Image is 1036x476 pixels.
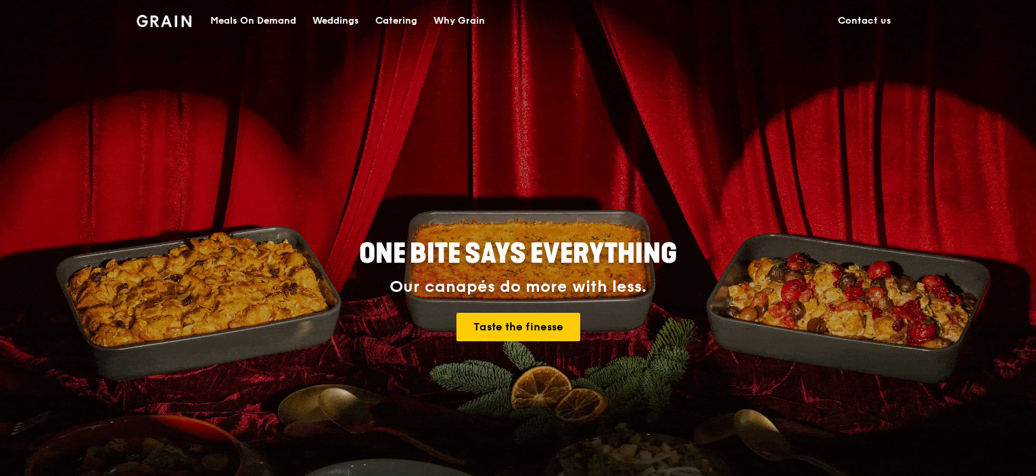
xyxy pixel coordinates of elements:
[137,15,191,27] img: Grain
[359,238,677,270] span: ONE BITE SAYS EVERYTHING
[367,1,425,41] a: Catering
[304,1,367,41] a: Weddings
[830,1,899,41] a: Contact us
[210,1,296,41] div: Meals On Demand
[433,1,485,41] div: Why Grain
[275,278,761,297] div: Our canapés do more with less.
[456,313,580,341] a: Taste the finesse
[425,1,493,41] a: Why Grain
[312,1,359,41] div: Weddings
[375,1,417,41] div: Catering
